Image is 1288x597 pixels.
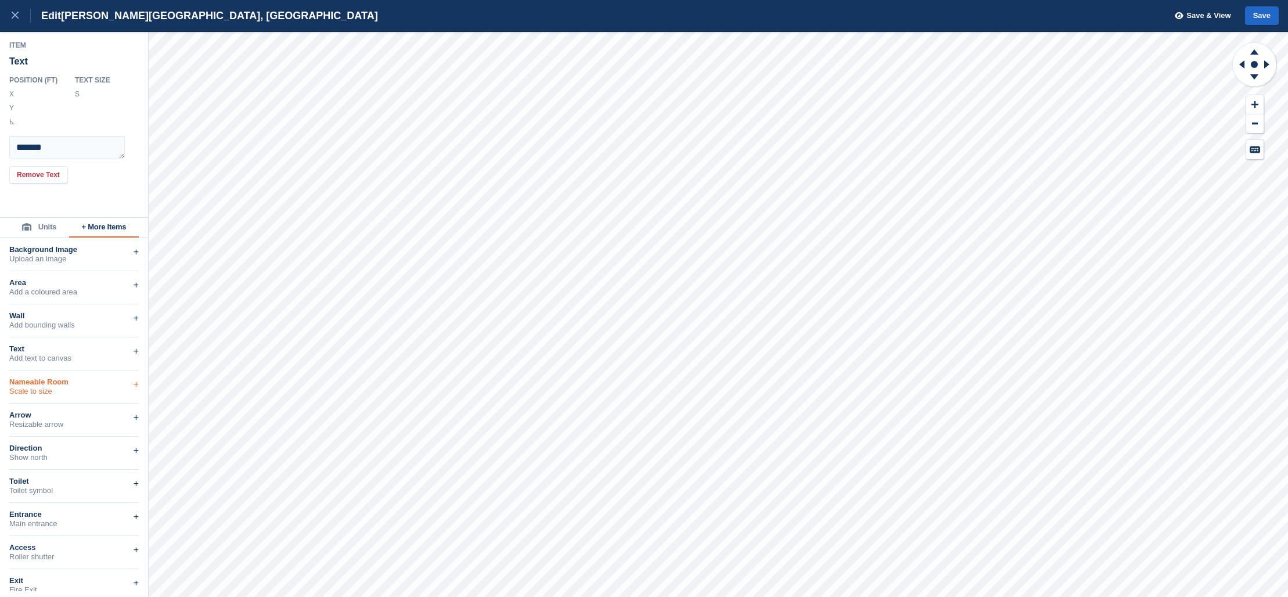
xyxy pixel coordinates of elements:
div: Area [9,278,139,287]
div: Main entrance [9,519,139,528]
div: + [134,510,139,524]
div: + [134,411,139,425]
div: EntranceMain entrance+ [9,503,139,536]
div: Scale to size [9,387,139,396]
button: Units [9,218,69,238]
div: + [134,245,139,259]
div: Upload an image [9,254,139,264]
label: S [75,89,81,99]
div: Roller shutter [9,552,139,562]
div: Wall [9,311,139,321]
div: + [134,377,139,391]
div: + [134,278,139,292]
div: + [134,311,139,325]
div: Position ( FT ) [9,75,66,85]
div: Arrow [9,411,139,420]
div: Add a coloured area [9,287,139,297]
div: Resizable arrow [9,420,139,429]
div: Direction [9,444,139,453]
div: Text [9,344,139,354]
div: Toilet symbol [9,486,139,495]
div: Add text to canvas [9,354,139,363]
img: angle-icn.0ed2eb85.svg [10,119,15,124]
button: Zoom Out [1246,114,1264,134]
button: Save [1245,6,1279,26]
div: + [134,444,139,458]
div: DirectionShow north+ [9,437,139,470]
div: ToiletToilet symbol+ [9,470,139,503]
div: Access [9,543,139,552]
div: ArrowResizable arrow+ [9,404,139,437]
label: X [9,89,15,99]
div: Text Size [75,75,126,85]
div: Exit [9,576,139,585]
div: Nameable RoomScale to size+ [9,371,139,404]
span: Save & View [1186,10,1231,21]
div: + [134,543,139,557]
div: + [134,344,139,358]
div: Add bounding walls [9,321,139,330]
button: + More Items [69,218,139,238]
div: Item [9,41,139,50]
div: AreaAdd a coloured area+ [9,271,139,304]
button: Save & View [1168,6,1231,26]
div: TextAdd text to canvas+ [9,337,139,371]
div: Nameable Room [9,377,139,387]
button: Keyboard Shortcuts [1246,140,1264,159]
button: Zoom In [1246,95,1264,114]
button: Remove Text [9,166,67,184]
div: AccessRoller shutter+ [9,536,139,569]
div: + [134,576,139,590]
div: Background Image [9,245,139,254]
div: Fire Exit [9,585,139,595]
div: Background ImageUpload an image+ [9,238,139,271]
div: Text [9,51,139,72]
label: Y [9,103,15,113]
div: Show north [9,453,139,462]
div: Entrance [9,510,139,519]
div: Edit [PERSON_NAME][GEOGRAPHIC_DATA], [GEOGRAPHIC_DATA] [31,9,378,23]
div: WallAdd bounding walls+ [9,304,139,337]
div: + [134,477,139,491]
div: Toilet [9,477,139,486]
